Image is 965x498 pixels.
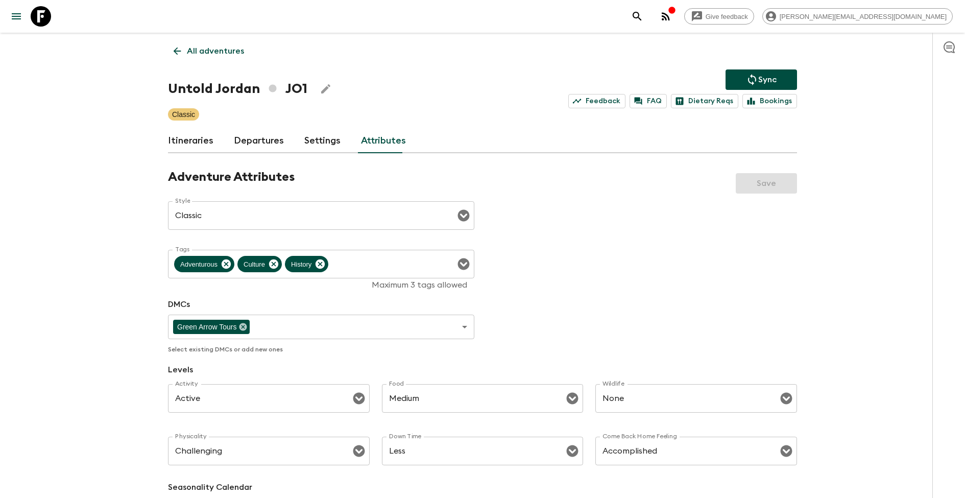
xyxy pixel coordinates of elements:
span: Give feedback [700,13,754,20]
label: Food [389,380,404,388]
label: Physicality [175,432,207,441]
button: Open [352,391,366,406]
p: Sync [758,74,777,86]
span: Culture [237,258,271,270]
h1: Untold Jordan JO1 [168,79,307,99]
button: Open [779,391,793,406]
div: History [285,256,328,272]
a: Departures [234,129,284,153]
span: History [285,258,318,270]
div: Culture [237,256,282,272]
label: Activity [175,380,198,388]
p: Maximum 3 tags allowed [175,280,467,290]
p: Seasonality Calendar [168,481,797,493]
button: Open [779,444,793,458]
button: Open [456,208,471,223]
button: Open [565,444,580,458]
button: Open [565,391,580,406]
label: Wildlife [602,380,624,388]
label: Style [175,197,190,205]
a: Dietary Reqs [671,94,738,108]
a: All adventures [168,41,250,61]
a: Bookings [742,94,797,108]
div: [PERSON_NAME][EMAIL_ADDRESS][DOMAIN_NAME] [762,8,953,25]
button: Edit Adventure Title [316,79,336,99]
span: [PERSON_NAME][EMAIL_ADDRESS][DOMAIN_NAME] [774,13,952,20]
h2: Adventure Attributes [168,170,295,185]
p: Select existing DMCs or add new ones [168,343,474,355]
button: Open [456,257,471,271]
p: DMCs [168,298,474,311]
button: Sync adventure departures to the booking engine [726,69,797,90]
a: Itineraries [168,129,213,153]
a: Settings [304,129,341,153]
span: Green Arrow Tours [173,321,240,333]
p: Levels [168,364,797,376]
label: Come Back Home Feeling [602,432,677,441]
label: Tags [175,245,189,254]
p: Classic [172,109,195,120]
button: search adventures [627,6,647,27]
button: Open [352,444,366,458]
a: FAQ [630,94,667,108]
label: Down Time [389,432,421,441]
div: Green Arrow Tours [173,320,250,334]
a: Feedback [568,94,625,108]
button: menu [6,6,27,27]
span: Adventurous [174,258,224,270]
a: Give feedback [684,8,754,25]
p: All adventures [187,45,244,57]
div: Adventurous [174,256,234,272]
a: Attributes [361,129,406,153]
